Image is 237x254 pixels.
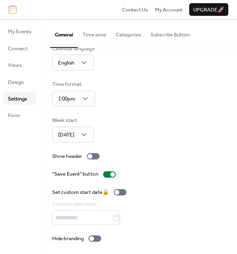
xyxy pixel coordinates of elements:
[50,19,78,47] button: General
[52,152,82,160] div: Show header
[3,109,36,121] a: Form
[3,59,36,71] a: Views
[122,6,148,13] a: Contact Us
[122,6,148,14] span: Contact Us
[9,5,17,14] img: logo
[52,116,92,124] div: Week start
[8,61,22,69] span: Views
[189,3,228,16] button: Upgrade🚀
[58,94,75,104] span: 1:00pm
[3,42,36,55] a: Connect
[3,76,36,88] a: Design
[58,58,74,68] span: English
[52,235,84,243] div: Hide branding
[111,19,146,47] button: Categories
[146,19,194,47] button: Subscribe Button
[78,19,111,47] button: Time zone
[3,92,36,105] a: Settings
[8,112,20,119] span: Form
[8,95,27,103] span: Settings
[8,28,31,36] span: My Events
[3,25,36,38] a: My Events
[52,170,98,178] div: "Save Event" button
[8,45,28,53] span: Connect
[193,6,224,14] span: Upgrade 🚀
[52,45,95,53] div: Calendar language
[52,80,94,88] div: Time format
[155,6,182,14] span: My Account
[155,6,182,13] a: My Account
[8,78,24,86] span: Design
[58,130,74,140] span: [DATE]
